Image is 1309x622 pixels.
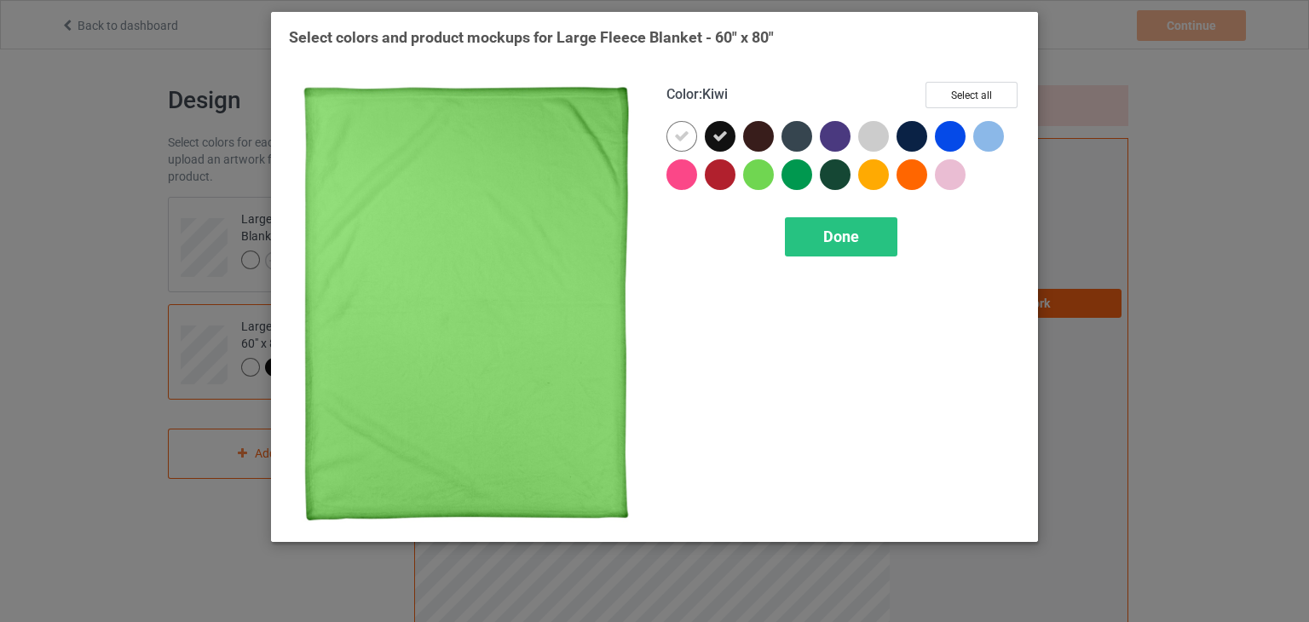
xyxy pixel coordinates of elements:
[289,28,774,46] span: Select colors and product mockups for Large Fleece Blanket - 60" x 80"
[702,86,728,102] span: Kiwi
[666,86,728,104] h4: :
[823,227,859,245] span: Done
[926,82,1018,108] button: Select all
[666,86,699,102] span: Color
[289,82,643,524] img: regular.jpg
